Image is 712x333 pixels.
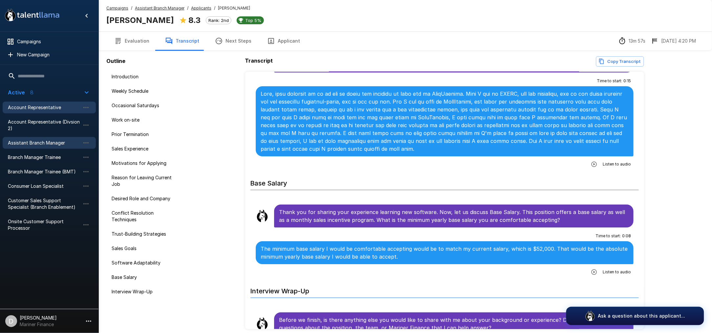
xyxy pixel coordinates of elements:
[261,245,629,261] p: The minimum base salary I would be comfortable accepting would be to match my current salary, whi...
[256,209,269,223] img: llama_clean.png
[131,5,132,11] span: /
[243,18,264,23] span: Top 5%
[106,100,183,111] div: Occasional Saturdays
[206,18,231,23] span: Rank: 2nd
[106,32,157,50] button: Evaluation
[112,117,177,123] span: Work on-site
[622,233,631,239] span: 0 : 08
[245,57,273,64] b: Transcript
[603,269,631,275] span: Listen to audio
[279,208,629,224] p: Thank you for sharing your experience learning new software. Now, let us discuss Base Salary. Thi...
[207,32,259,50] button: Next Steps
[106,271,183,283] div: Base Salary
[106,143,183,155] div: Sales Experience
[157,32,207,50] button: Transcript
[112,174,177,187] span: Reason for Leaving Current Job
[603,161,631,167] span: Listen to audio
[106,128,183,140] div: Prior Termination
[595,233,621,239] span: Time to start :
[598,313,685,319] p: Ask a question about this applicant...
[256,317,269,330] img: llama_clean.png
[106,207,183,225] div: Conflict Resolution Techniques
[214,5,215,11] span: /
[112,88,177,94] span: Weekly Schedule
[112,274,177,281] span: Base Salary
[135,6,184,10] u: Assistant Branch Manager
[218,5,250,11] span: [PERSON_NAME]
[112,245,177,252] span: Sales Goals
[112,288,177,295] span: Interview Wrap-Up
[651,37,696,45] div: The date and time when the interview was completed
[250,281,639,298] h6: Interview Wrap-Up
[250,173,639,190] h6: Base Salary
[106,114,183,126] div: Work on-site
[106,71,183,83] div: Introduction
[597,78,622,84] span: Time to start :
[191,6,211,10] u: Applicants
[106,172,183,190] div: Reason for Leaving Current Job
[566,307,704,325] button: Ask a question about this applicant...
[629,38,646,44] p: 13m 57s
[106,157,183,169] div: Motivations for Applying
[261,90,629,153] p: Lore, ipsu dolorsit am co ad eli se doeiu tem incididu ut labo etd ma AliqUaenima. Mini V qui no ...
[596,56,644,67] button: Copy transcript
[112,73,177,80] span: Introduction
[661,38,696,44] p: [DATE] 4:20 PM
[106,257,183,269] div: Software Adaptability
[585,311,595,321] img: logo_glasses@2x.png
[187,5,188,11] span: /
[112,102,177,109] span: Occasional Saturdays
[112,231,177,237] span: Trust-Building Strategies
[623,78,631,84] span: 0 : 15
[106,15,174,25] b: [PERSON_NAME]
[112,146,177,152] span: Sales Experience
[112,131,177,138] span: Prior Termination
[106,243,183,254] div: Sales Goals
[112,260,177,266] span: Software Adaptability
[112,195,177,202] span: Desired Role and Company
[106,85,183,97] div: Weekly Schedule
[279,316,629,332] p: Before we finish, is there anything else you would like to share with me about your background or...
[106,6,128,10] u: Campaigns
[259,32,308,50] button: Applicant
[112,160,177,166] span: Motivations for Applying
[106,193,183,205] div: Desired Role and Company
[112,210,177,223] span: Conflict Resolution Techniques
[618,37,646,45] div: The time between starting and completing the interview
[106,286,183,298] div: Interview Wrap-Up
[188,15,201,25] b: 8.3
[106,228,183,240] div: Trust-Building Strategies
